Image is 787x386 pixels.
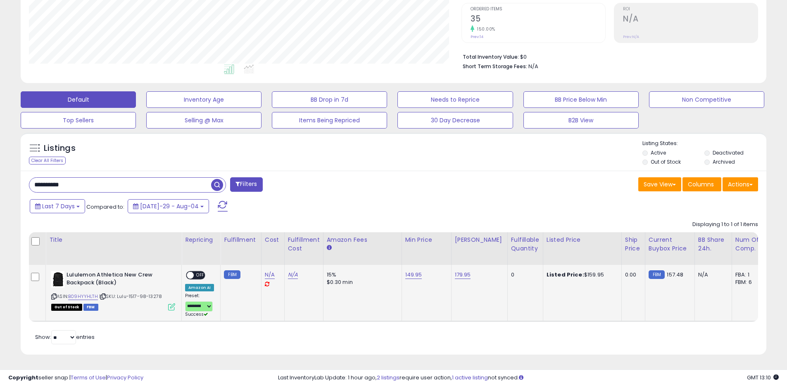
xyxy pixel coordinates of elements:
div: Current Buybox Price [649,236,691,253]
button: Actions [723,177,758,191]
span: Compared to: [86,203,124,211]
div: Num of Comp. [735,236,766,253]
a: N/A [288,271,298,279]
div: [PERSON_NAME] [455,236,504,244]
div: Last InventoryLab Update: 1 hour ago, require user action, not synced. [278,374,779,382]
a: 149.95 [405,271,422,279]
div: Fulfillment [224,236,257,244]
b: Lululemon Athletica New Crew Backpack (Black) [67,271,167,288]
div: Ship Price [625,236,642,253]
h5: Listings [44,143,76,154]
a: 2 listings [377,374,399,381]
div: Clear All Filters [29,157,66,164]
div: Fulfillable Quantity [511,236,540,253]
button: Needs to Reprice [397,91,513,108]
a: N/A [265,271,275,279]
span: ROI [623,7,758,12]
span: [DATE]-29 - Aug-04 [140,202,199,210]
div: FBM: 6 [735,279,763,286]
span: OFF [194,272,207,279]
span: Columns [688,180,714,188]
button: Top Sellers [21,112,136,129]
div: Title [49,236,178,244]
button: BB Price Below Min [523,91,639,108]
div: ASIN: [51,271,175,310]
div: FBA: 1 [735,271,763,279]
small: Amazon Fees. [327,244,332,252]
h2: N/A [623,14,758,25]
span: | SKU: Lulu-1517-98-13278 [99,293,162,300]
div: Listed Price [547,236,618,244]
div: Cost [265,236,281,244]
small: FBM [224,270,240,279]
button: BB Drop in 7d [272,91,387,108]
button: Columns [682,177,721,191]
span: Last 7 Days [42,202,75,210]
small: 150.00% [474,26,495,32]
button: B2B View [523,112,639,129]
button: [DATE]-29 - Aug-04 [128,199,209,213]
span: FBM [83,304,98,311]
button: Filters [230,177,262,192]
p: Listing States: [642,140,766,148]
button: Non Competitive [649,91,764,108]
button: Selling @ Max [146,112,262,129]
div: Amazon AI [185,284,214,291]
div: seller snap | | [8,374,143,382]
button: Items Being Repriced [272,112,387,129]
label: Archived [713,158,735,165]
div: Amazon Fees [327,236,398,244]
div: 0 [511,271,537,279]
span: Ordered Items [471,7,605,12]
div: Repricing [185,236,217,244]
a: Terms of Use [71,374,106,381]
span: Show: entries [35,333,95,341]
button: 30 Day Decrease [397,112,513,129]
button: Save View [638,177,681,191]
div: 0.00 [625,271,639,279]
div: Preset: [185,293,214,317]
button: Last 7 Days [30,199,85,213]
div: $159.95 [547,271,615,279]
small: Prev: 14 [471,34,483,39]
a: B09HYYHLTH [68,293,98,300]
button: Inventory Age [146,91,262,108]
li: $0 [463,51,752,61]
div: Displaying 1 to 1 of 1 items [692,221,758,229]
span: All listings that are currently out of stock and unavailable for purchase on Amazon [51,304,82,311]
label: Active [651,149,666,156]
small: Prev: N/A [623,34,639,39]
div: Min Price [405,236,448,244]
small: FBM [649,270,665,279]
b: Total Inventory Value: [463,53,519,60]
strong: Copyright [8,374,38,381]
div: N/A [698,271,725,279]
a: 179.95 [455,271,471,279]
img: 31nuNC4SSOL._SL40_.jpg [51,271,64,288]
b: Listed Price: [547,271,584,279]
label: Deactivated [713,149,744,156]
span: 157.48 [667,271,683,279]
label: Out of Stock [651,158,681,165]
a: 1 active listing [452,374,488,381]
div: Fulfillment Cost [288,236,320,253]
button: Default [21,91,136,108]
span: 2025-08-16 13:10 GMT [747,374,779,381]
div: $0.30 min [327,279,395,286]
div: BB Share 24h. [698,236,728,253]
h2: 35 [471,14,605,25]
div: 15% [327,271,395,279]
a: Privacy Policy [107,374,143,381]
b: Short Term Storage Fees: [463,63,527,70]
span: Success [185,311,208,317]
span: N/A [528,62,538,70]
